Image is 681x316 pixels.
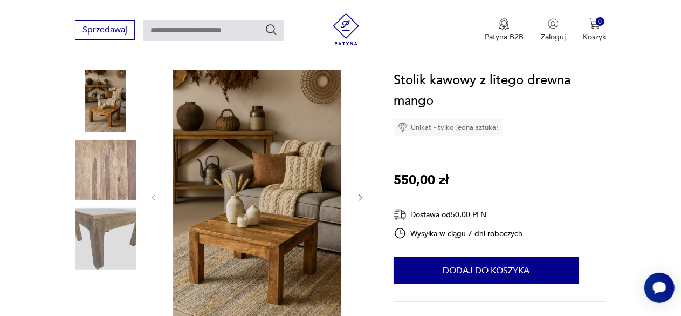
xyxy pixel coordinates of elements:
[398,123,408,132] img: Ikona diamentu
[596,17,605,26] div: 0
[394,208,523,221] div: Dostawa od 50,00 PLN
[330,13,362,45] img: Patyna - sklep z meblami i dekoracjami vintage
[75,70,136,132] img: Zdjęcie produktu Stolik kawowy z litego drewna mango
[75,20,135,40] button: Sprzedawaj
[485,32,524,42] p: Patyna B2B
[394,227,523,240] div: Wysyłka w ciągu 7 dni roboczych
[394,70,606,111] h1: Stolik kawowy z litego drewna mango
[583,32,606,42] p: Koszyk
[548,18,559,29] img: Ikonka użytkownika
[541,32,566,42] p: Zaloguj
[75,27,135,35] a: Sprzedawaj
[75,139,136,201] img: Zdjęcie produktu Stolik kawowy z litego drewna mango
[541,18,566,42] button: Zaloguj
[75,208,136,270] img: Zdjęcie produktu Stolik kawowy z litego drewna mango
[583,18,606,42] button: 0Koszyk
[644,273,675,303] iframe: Smartsupp widget button
[499,18,510,30] img: Ikona medalu
[394,170,449,191] p: 550,00 zł
[265,23,278,36] button: Szukaj
[394,257,579,284] button: Dodaj do koszyka
[394,208,407,221] img: Ikona dostawy
[394,119,503,136] div: Unikat - tylko jedna sztuka!
[589,18,600,29] img: Ikona koszyka
[485,18,524,42] button: Patyna B2B
[485,18,524,42] a: Ikona medaluPatyna B2B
